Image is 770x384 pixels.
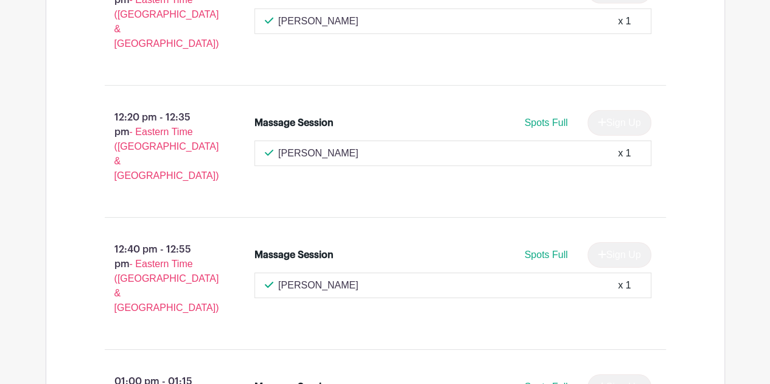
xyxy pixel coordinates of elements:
div: Massage Session [254,116,334,130]
p: [PERSON_NAME] [278,14,359,29]
div: x 1 [618,146,631,161]
div: x 1 [618,14,631,29]
div: Massage Session [254,248,334,262]
p: [PERSON_NAME] [278,146,359,161]
span: Spots Full [524,250,567,260]
p: [PERSON_NAME] [278,278,359,293]
span: - Eastern Time ([GEOGRAPHIC_DATA] & [GEOGRAPHIC_DATA]) [114,127,219,181]
div: x 1 [618,278,631,293]
p: 12:40 pm - 12:55 pm [85,237,236,320]
p: 12:20 pm - 12:35 pm [85,105,236,188]
span: Spots Full [524,117,567,128]
span: - Eastern Time ([GEOGRAPHIC_DATA] & [GEOGRAPHIC_DATA]) [114,259,219,313]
